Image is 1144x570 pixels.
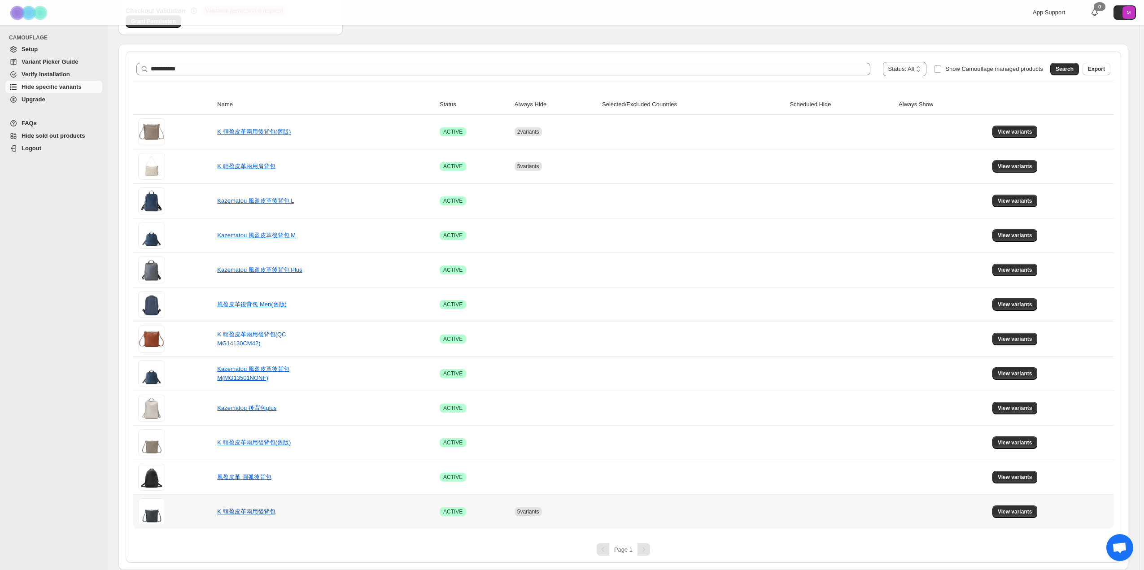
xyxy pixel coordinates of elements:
[443,508,463,515] span: ACTIVE
[1033,9,1065,16] span: App Support
[217,266,302,273] a: Kazematou 風盈皮革後背包 Plus
[133,543,1114,556] nav: Pagination
[5,142,102,155] a: Logout
[9,34,103,41] span: CAMOUFLAGE
[992,126,1038,138] button: View variants
[998,197,1032,205] span: View variants
[998,163,1032,170] span: View variants
[992,505,1038,518] button: View variants
[443,128,463,135] span: ACTIVE
[1056,65,1074,73] span: Search
[217,439,291,446] a: K 輕盈皮革兩用後背包(舊版)
[217,128,291,135] a: K 輕盈皮革兩用後背包(舊版)
[1113,5,1136,20] button: Avatar with initials M
[443,370,463,377] span: ACTIVE
[217,163,275,170] a: K 輕盈皮革兩用肩背包
[998,474,1032,481] span: View variants
[5,130,102,142] a: Hide sold out products
[992,436,1038,449] button: View variants
[998,405,1032,412] span: View variants
[998,508,1032,515] span: View variants
[138,291,165,318] img: 風盈皮革後背包 Men(舊版)
[437,95,512,115] th: Status
[214,95,437,115] th: Name
[992,333,1038,345] button: View variants
[896,95,990,115] th: Always Show
[138,326,165,352] img: K 輕盈皮革兩用後背包(QC MG14130CM42)
[5,68,102,81] a: Verify Installation
[998,128,1032,135] span: View variants
[992,402,1038,414] button: View variants
[217,365,289,381] a: Kazematou 風盈皮革後背包 M(MG13501NONF)
[138,464,165,491] img: 風盈皮革 圓弧後背包
[138,498,165,525] img: K 輕盈皮革兩用後背包
[992,195,1038,207] button: View variants
[998,266,1032,274] span: View variants
[443,405,463,412] span: ACTIVE
[443,266,463,274] span: ACTIVE
[217,474,271,480] a: 風盈皮革 圓弧後背包
[217,508,275,515] a: K 輕盈皮革兩用後背包
[22,96,45,103] span: Upgrade
[992,160,1038,173] button: View variants
[138,153,165,180] img: K 輕盈皮革兩用肩背包
[1106,534,1133,561] div: 打開聊天
[992,367,1038,380] button: View variants
[443,232,463,239] span: ACTIVE
[443,335,463,343] span: ACTIVE
[22,58,78,65] span: Variant Picker Guide
[443,439,463,446] span: ACTIVE
[7,0,52,25] img: Camouflage
[5,56,102,68] a: Variant Picker Guide
[787,95,896,115] th: Scheduled Hide
[138,187,165,214] img: Kazematou 風盈皮革後背包 L
[517,509,539,515] span: 5 variants
[992,298,1038,311] button: View variants
[992,264,1038,276] button: View variants
[1122,6,1135,19] span: Avatar with initials M
[945,65,1043,72] span: Show Camouflage managed products
[5,93,102,106] a: Upgrade
[138,360,165,387] img: Kazematou 風盈皮革後背包 M(MG13501NONF)
[1094,2,1105,11] div: 0
[443,163,463,170] span: ACTIVE
[1127,10,1131,15] text: M
[5,43,102,56] a: Setup
[217,197,294,204] a: Kazematou 風盈皮革後背包 L
[22,132,85,139] span: Hide sold out products
[998,439,1032,446] span: View variants
[517,129,539,135] span: 2 variants
[1050,63,1079,75] button: Search
[217,301,287,308] a: 風盈皮革後背包 Men(舊版)
[22,120,37,126] span: FAQs
[1090,8,1099,17] a: 0
[1083,63,1110,75] button: Export
[992,229,1038,242] button: View variants
[599,95,787,115] th: Selected/Excluded Countries
[138,222,165,249] img: Kazematou 風盈皮革後背包 M
[22,46,38,52] span: Setup
[998,232,1032,239] span: View variants
[217,331,286,347] a: K 輕盈皮革兩用後背包(QC MG14130CM42)
[22,71,70,78] span: Verify Installation
[992,471,1038,483] button: View variants
[22,145,41,152] span: Logout
[138,395,165,422] img: Kazematou 後背包plus
[998,370,1032,377] span: View variants
[1088,65,1105,73] span: Export
[5,117,102,130] a: FAQs
[517,163,539,170] span: 5 variants
[138,257,165,283] img: Kazematou 風盈皮革後背包 Plus
[998,335,1032,343] span: View variants
[217,405,276,411] a: Kazematou 後背包plus
[5,81,102,93] a: Hide specific variants
[22,83,82,90] span: Hide specific variants
[443,301,463,308] span: ACTIVE
[443,197,463,205] span: ACTIVE
[998,301,1032,308] span: View variants
[512,95,599,115] th: Always Hide
[443,474,463,481] span: ACTIVE
[138,429,165,456] img: K 輕盈皮革兩用後背包(舊版)
[138,118,165,145] img: K 輕盈皮革兩用後背包(舊版)
[614,546,633,553] span: Page 1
